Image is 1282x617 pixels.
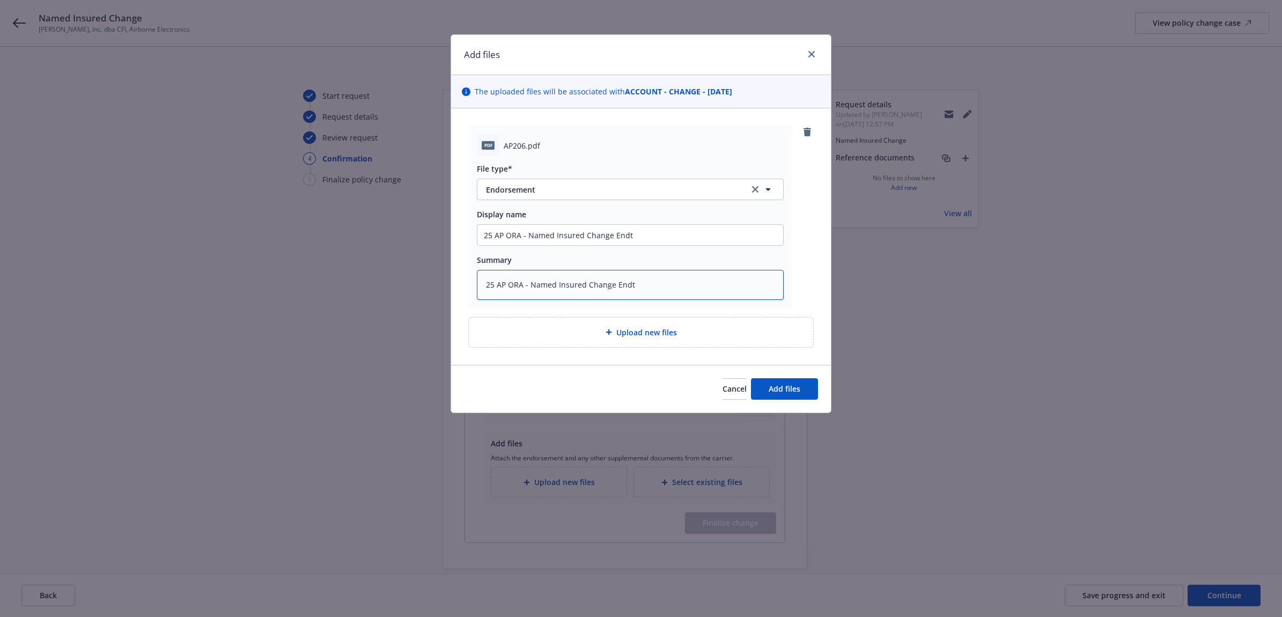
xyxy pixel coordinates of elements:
[616,327,677,338] span: Upload new files
[468,317,814,348] div: Upload new files
[477,270,784,300] textarea: 25 AP ORA - Named Insured Change Endt
[482,141,495,149] span: pdf
[769,384,800,394] span: Add files
[464,48,500,62] h1: Add files
[475,86,732,97] span: The uploaded files will be associated with
[504,140,540,151] span: AP206.pdf
[477,255,512,265] span: Summary
[625,86,732,97] strong: ACCOUNT - CHANGE - [DATE]
[723,378,747,400] button: Cancel
[477,225,783,245] input: Add display name here...
[749,183,762,196] a: clear selection
[477,179,784,200] button: Endorsementclear selection
[805,48,818,61] a: close
[477,164,512,174] span: File type*
[477,209,526,219] span: Display name
[486,184,734,195] span: Endorsement
[751,378,818,400] button: Add files
[801,126,814,138] a: remove
[723,384,747,394] span: Cancel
